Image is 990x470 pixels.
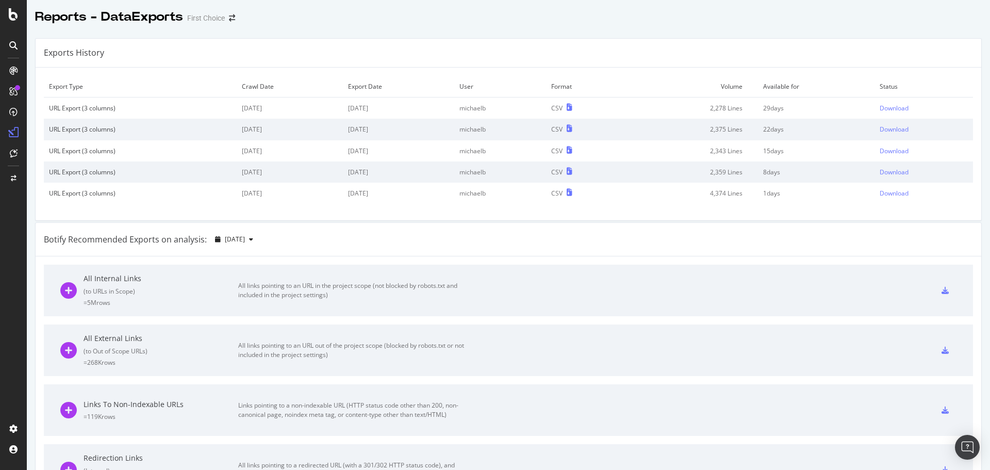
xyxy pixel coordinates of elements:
div: CSV [551,104,563,112]
a: Download [880,104,968,112]
div: All links pointing to an URL in the project scope (not blocked by robots.txt and included in the ... [238,281,470,300]
div: Download [880,168,909,176]
td: 29 days [758,98,874,119]
div: Redirection Links [84,453,238,463]
div: URL Export (3 columns) [49,125,232,134]
div: Download [880,125,909,134]
td: Available for [758,76,874,98]
td: [DATE] [237,161,343,183]
td: 8 days [758,161,874,183]
td: 15 days [758,140,874,161]
td: [DATE] [237,119,343,140]
td: Status [874,76,973,98]
div: ( to Out of Scope URLs ) [84,347,238,355]
td: 22 days [758,119,874,140]
td: User [454,76,546,98]
td: 1 days [758,183,874,204]
td: Volume [625,76,758,98]
div: ( to URLs in Scope ) [84,287,238,296]
div: Links To Non-Indexable URLs [84,399,238,410]
div: First Choice [187,13,225,23]
div: = 5M rows [84,298,238,307]
button: [DATE] [211,231,257,248]
div: csv-export [942,347,949,354]
div: Download [880,104,909,112]
div: All links pointing to an URL out of the project scope (blocked by robots.txt or not included in t... [238,341,470,360]
div: All External Links [84,333,238,344]
td: Crawl Date [237,76,343,98]
td: Export Date [343,76,454,98]
td: Export Type [44,76,237,98]
td: [DATE] [343,119,454,140]
div: URL Export (3 columns) [49,147,232,155]
td: Format [546,76,625,98]
td: michaelb [454,183,546,204]
td: 2,278 Lines [625,98,758,119]
div: CSV [551,168,563,176]
div: Exports History [44,47,104,59]
div: All Internal Links [84,273,238,284]
div: Download [880,147,909,155]
td: [DATE] [343,161,454,183]
div: Download [880,189,909,198]
div: URL Export (3 columns) [49,104,232,112]
td: michaelb [454,140,546,161]
td: 2,359 Lines [625,161,758,183]
td: [DATE] [237,98,343,119]
a: Download [880,168,968,176]
td: michaelb [454,119,546,140]
a: Download [880,147,968,155]
div: = 119K rows [84,412,238,421]
td: 2,375 Lines [625,119,758,140]
div: CSV [551,189,563,198]
span: 2025 Aug. 18th [225,235,245,244]
td: 4,374 Lines [625,183,758,204]
div: csv-export [942,287,949,294]
div: = 268K rows [84,358,238,367]
td: michaelb [454,98,546,119]
a: Download [880,189,968,198]
div: csv-export [942,407,949,414]
div: CSV [551,125,563,134]
td: [DATE] [343,183,454,204]
td: michaelb [454,161,546,183]
td: [DATE] [237,183,343,204]
div: CSV [551,147,563,155]
div: arrow-right-arrow-left [229,14,235,22]
div: URL Export (3 columns) [49,189,232,198]
td: 2,343 Lines [625,140,758,161]
a: Download [880,125,968,134]
td: [DATE] [343,98,454,119]
div: URL Export (3 columns) [49,168,232,176]
div: Reports - DataExports [35,8,183,26]
div: Links pointing to a non-indexable URL (HTTP status code other than 200, non-canonical page, noind... [238,401,470,419]
td: [DATE] [343,140,454,161]
td: [DATE] [237,140,343,161]
div: Open Intercom Messenger [955,435,980,460]
div: Botify Recommended Exports on analysis: [44,234,207,246]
